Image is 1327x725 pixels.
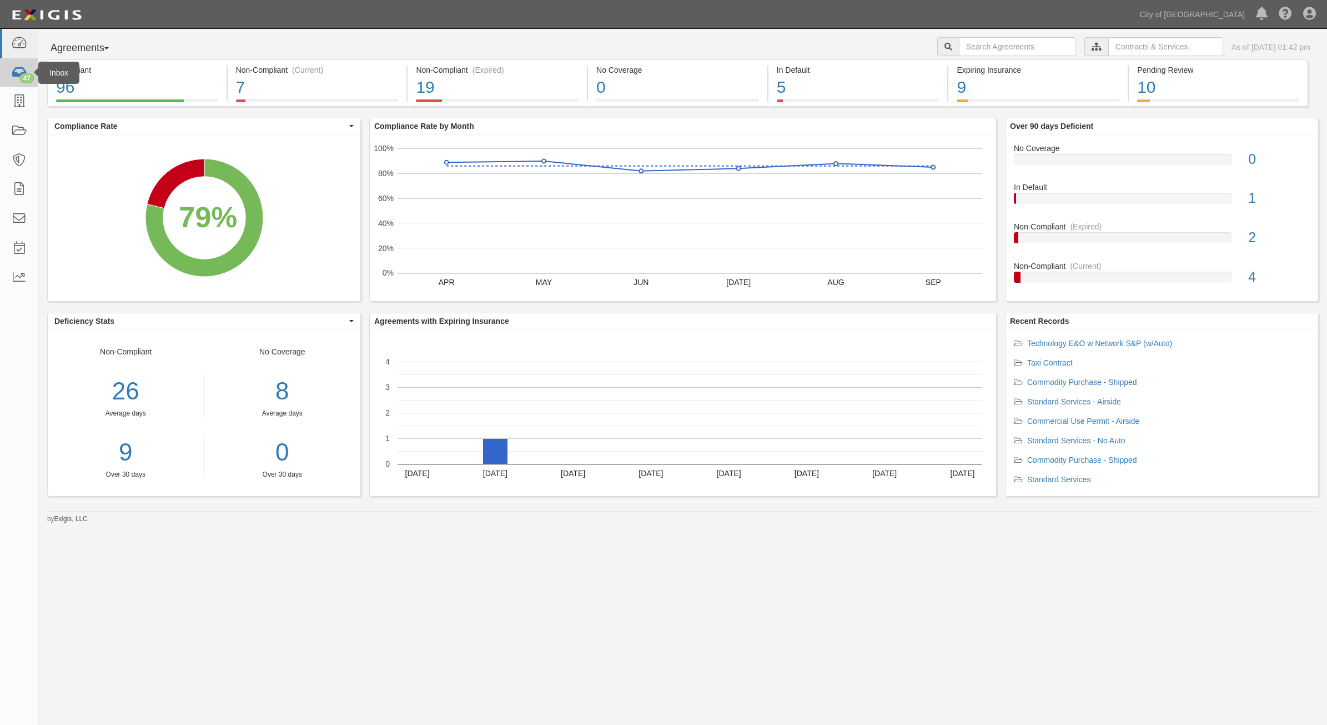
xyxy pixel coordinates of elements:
a: Commercial Use Permit - Airside [1027,417,1139,426]
text: [DATE] [561,469,585,478]
b: Agreements with Expiring Insurance [374,317,509,326]
a: In Default1 [1014,182,1310,221]
div: 1 [1240,188,1318,208]
div: Non-Compliant [48,346,204,479]
div: 10 [1137,76,1299,99]
a: Non-Compliant(Expired)19 [408,99,587,108]
div: 47 [19,73,34,83]
div: Expiring Insurance [957,64,1119,76]
a: City of [GEOGRAPHIC_DATA] [1134,3,1250,26]
a: Expiring Insurance9 [948,99,1128,108]
div: 5 [777,76,939,99]
text: MAY [536,278,552,287]
text: AUG [827,278,844,287]
div: 0 [596,76,759,99]
text: 0% [383,268,394,277]
a: Non-Compliant(Current)7 [228,99,407,108]
a: Commodity Purchase - Shipped [1027,456,1137,464]
div: Non-Compliant (Current) [236,64,399,76]
input: Search Agreements [959,37,1076,56]
text: JUN [634,278,649,287]
text: 1 [385,434,390,443]
i: Help Center - Complianz [1279,8,1292,21]
b: Over 90 days Deficient [1010,122,1093,131]
a: Taxi Contract [1027,358,1073,367]
img: logo-5460c22ac91f19d4615b14bd174203de0afe785f0fc80cf4dbbc73dc1793850b.png [8,5,85,25]
text: SEP [926,278,941,287]
a: Commodity Purchase - Shipped [1027,378,1137,387]
a: Exigis, LLC [54,515,88,523]
text: [DATE] [950,469,974,478]
button: Deficiency Stats [48,313,360,329]
a: In Default5 [768,99,948,108]
button: Compliance Rate [48,118,360,134]
text: 0 [385,459,390,468]
span: Deficiency Stats [54,316,346,327]
div: Non-Compliant [1006,261,1318,272]
svg: A chart. [370,134,996,301]
div: 79% [179,196,237,238]
text: 60% [378,194,394,203]
text: [DATE] [405,469,430,478]
svg: A chart. [370,329,996,496]
a: Standard Services - No Auto [1027,436,1125,445]
a: 9 [48,435,204,470]
a: Technology E&O w Network S&P (w/Auto) [1027,339,1172,348]
svg: A chart. [48,134,360,301]
span: Compliance Rate [54,121,346,132]
div: Average days [213,409,353,418]
div: (Expired) [1070,221,1102,232]
div: (Current) [292,64,323,76]
a: 0 [213,435,353,470]
b: Compliance Rate by Month [374,122,474,131]
text: 20% [378,243,394,252]
small: by [47,514,88,524]
b: Recent Records [1010,317,1069,326]
div: 2 [1240,228,1318,248]
div: Over 30 days [48,470,204,479]
input: Contracts & Services [1108,37,1223,56]
text: [DATE] [795,469,819,478]
a: Standard Services - Airside [1027,397,1121,406]
a: No Coverage0 [1014,143,1310,182]
a: No Coverage0 [588,99,767,108]
div: (Current) [1070,261,1101,272]
text: [DATE] [639,469,663,478]
a: Standard Services [1027,475,1090,484]
text: [DATE] [726,278,751,287]
text: 100% [374,144,394,153]
div: Compliant [56,64,218,76]
text: 4 [385,357,390,366]
div: Pending Review [1137,64,1299,76]
div: 96 [56,76,218,99]
div: 0 [1240,149,1318,169]
div: 9 [957,76,1119,99]
a: Non-Compliant(Expired)2 [1014,221,1310,261]
a: Compliant96 [47,99,227,108]
div: Non-Compliant [1006,221,1318,232]
text: 3 [385,383,390,392]
a: Pending Review10 [1129,99,1308,108]
div: Over 30 days [213,470,353,479]
div: (Expired) [473,64,504,76]
text: 2 [385,408,390,417]
text: 80% [378,169,394,178]
div: No Coverage [596,64,759,76]
a: Non-Compliant(Current)4 [1014,261,1310,292]
div: Inbox [38,62,79,84]
div: 19 [416,76,579,99]
div: In Default [1006,182,1318,193]
text: APR [439,278,455,287]
div: Average days [48,409,204,418]
text: [DATE] [717,469,741,478]
div: 8 [213,374,353,409]
div: 26 [48,374,204,409]
text: [DATE] [483,469,507,478]
div: As of [DATE] 01:42 pm [1232,42,1310,53]
div: No Coverage [204,346,361,479]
